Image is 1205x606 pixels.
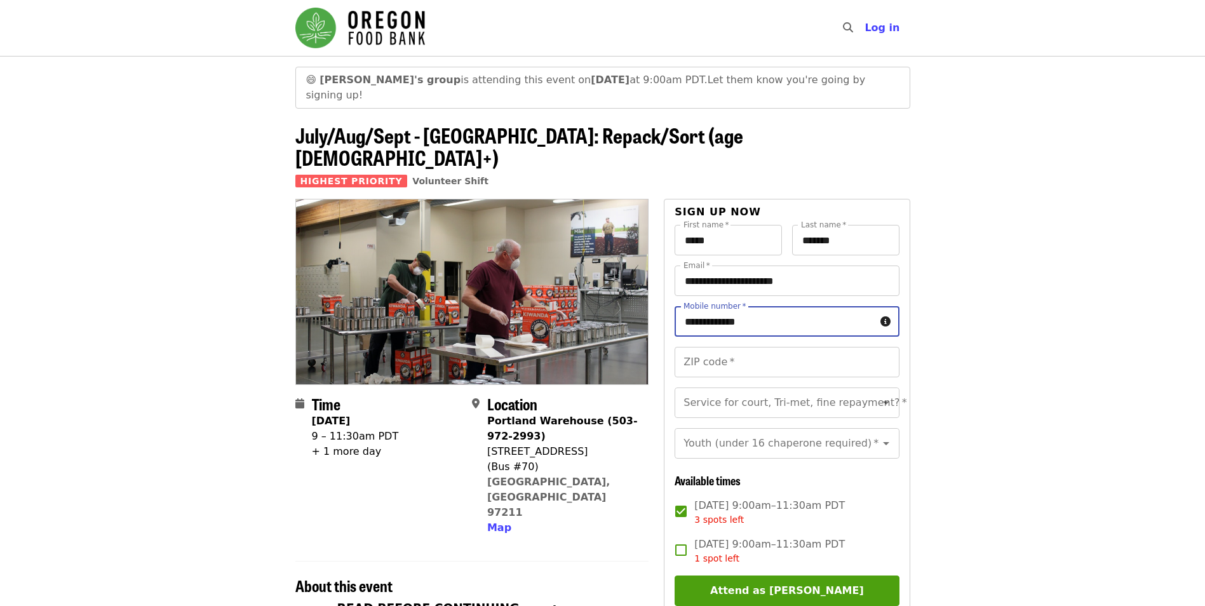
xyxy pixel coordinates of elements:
[295,8,425,48] img: Oregon Food Bank - Home
[487,415,638,442] strong: Portland Warehouse (503-972-2993)
[306,74,317,86] span: grinning face emoji
[320,74,461,86] strong: [PERSON_NAME]'s group
[312,393,340,415] span: Time
[295,574,393,596] span: About this event
[694,515,744,525] span: 3 spots left
[683,302,746,310] label: Mobile number
[675,472,741,488] span: Available times
[320,74,707,86] span: is attending this event on at 9:00am PDT.
[487,444,638,459] div: [STREET_ADDRESS]
[296,199,649,384] img: July/Aug/Sept - Portland: Repack/Sort (age 16+) organized by Oregon Food Bank
[801,221,846,229] label: Last name
[877,394,895,412] button: Open
[865,22,899,34] span: Log in
[487,522,511,534] span: Map
[295,398,304,410] i: calendar icon
[312,429,399,444] div: 9 – 11:30am PDT
[843,22,853,34] i: search icon
[675,576,899,606] button: Attend as [PERSON_NAME]
[861,13,871,43] input: Search
[877,434,895,452] button: Open
[683,262,710,269] label: Email
[694,553,739,563] span: 1 spot left
[472,398,480,410] i: map-marker-alt icon
[683,221,729,229] label: First name
[675,347,899,377] input: ZIP code
[295,120,743,172] span: July/Aug/Sept - [GEOGRAPHIC_DATA]: Repack/Sort (age [DEMOGRAPHIC_DATA]+)
[487,520,511,535] button: Map
[675,225,782,255] input: First name
[694,537,845,565] span: [DATE] 9:00am–11:30am PDT
[792,225,899,255] input: Last name
[295,175,408,187] span: Highest Priority
[487,476,610,518] a: [GEOGRAPHIC_DATA], [GEOGRAPHIC_DATA] 97211
[675,306,875,337] input: Mobile number
[591,74,629,86] strong: [DATE]
[675,266,899,296] input: Email
[854,15,910,41] button: Log in
[880,316,891,328] i: circle-info icon
[694,498,845,527] span: [DATE] 9:00am–11:30am PDT
[487,393,537,415] span: Location
[675,206,761,218] span: Sign up now
[312,444,399,459] div: + 1 more day
[412,176,488,186] a: Volunteer Shift
[487,459,638,475] div: (Bus #70)
[312,415,351,427] strong: [DATE]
